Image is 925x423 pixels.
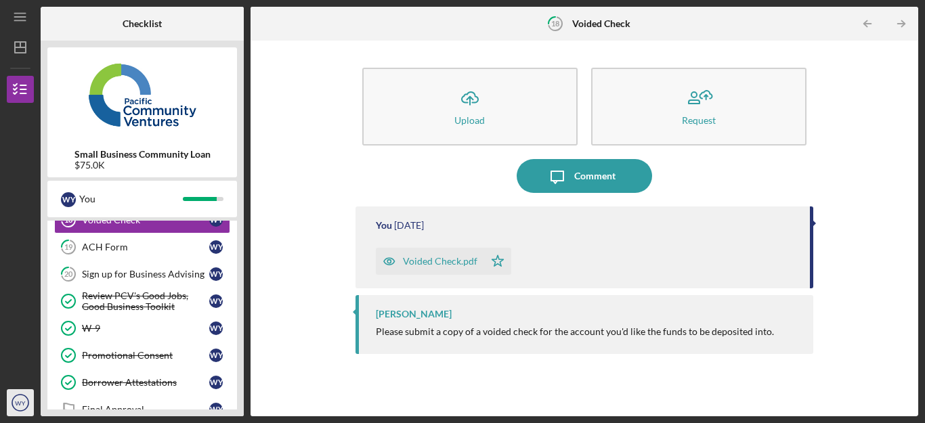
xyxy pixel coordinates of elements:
[82,269,209,280] div: Sign up for Business Advising
[79,187,183,210] div: You
[54,369,230,396] a: Borrower AttestationsWY
[209,240,223,254] div: W Y
[209,294,223,308] div: W Y
[454,115,485,125] div: Upload
[47,54,237,135] img: Product logo
[682,115,716,125] div: Request
[82,242,209,252] div: ACH Form
[517,159,652,193] button: Comment
[574,159,616,193] div: Comment
[61,192,76,207] div: W Y
[209,267,223,281] div: W Y
[82,350,209,361] div: Promotional Consent
[376,326,774,337] div: Please submit a copy of a voided check for the account you'd like the funds to be deposited into.
[394,220,424,231] time: 2025-08-20 22:35
[551,19,559,28] tspan: 18
[15,399,26,407] text: WY
[64,216,72,225] tspan: 18
[362,68,578,146] button: Upload
[54,315,230,342] a: W-9WY
[54,342,230,369] a: Promotional ConsentWY
[64,270,73,279] tspan: 20
[54,288,230,315] a: Review PCV's Good Jobs, Good Business ToolkitWY
[82,377,209,388] div: Borrower Attestations
[376,309,452,319] div: [PERSON_NAME]
[7,389,34,416] button: WY
[403,256,477,267] div: Voided Check.pdf
[591,68,806,146] button: Request
[209,403,223,416] div: W Y
[209,376,223,389] div: W Y
[123,18,162,29] b: Checklist
[376,220,392,231] div: You
[82,290,209,312] div: Review PCV's Good Jobs, Good Business Toolkit
[74,149,211,160] b: Small Business Community Loan
[572,18,630,29] b: Voided Check
[82,323,209,334] div: W-9
[54,233,230,261] a: 19ACH FormWY
[74,160,211,171] div: $75.0K
[209,321,223,335] div: W Y
[54,261,230,288] a: 20Sign up for Business AdvisingWY
[82,404,209,415] div: Final Approval
[376,248,511,275] button: Voided Check.pdf
[54,396,230,423] a: Final ApprovalWY
[64,243,73,252] tspan: 19
[209,349,223,362] div: W Y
